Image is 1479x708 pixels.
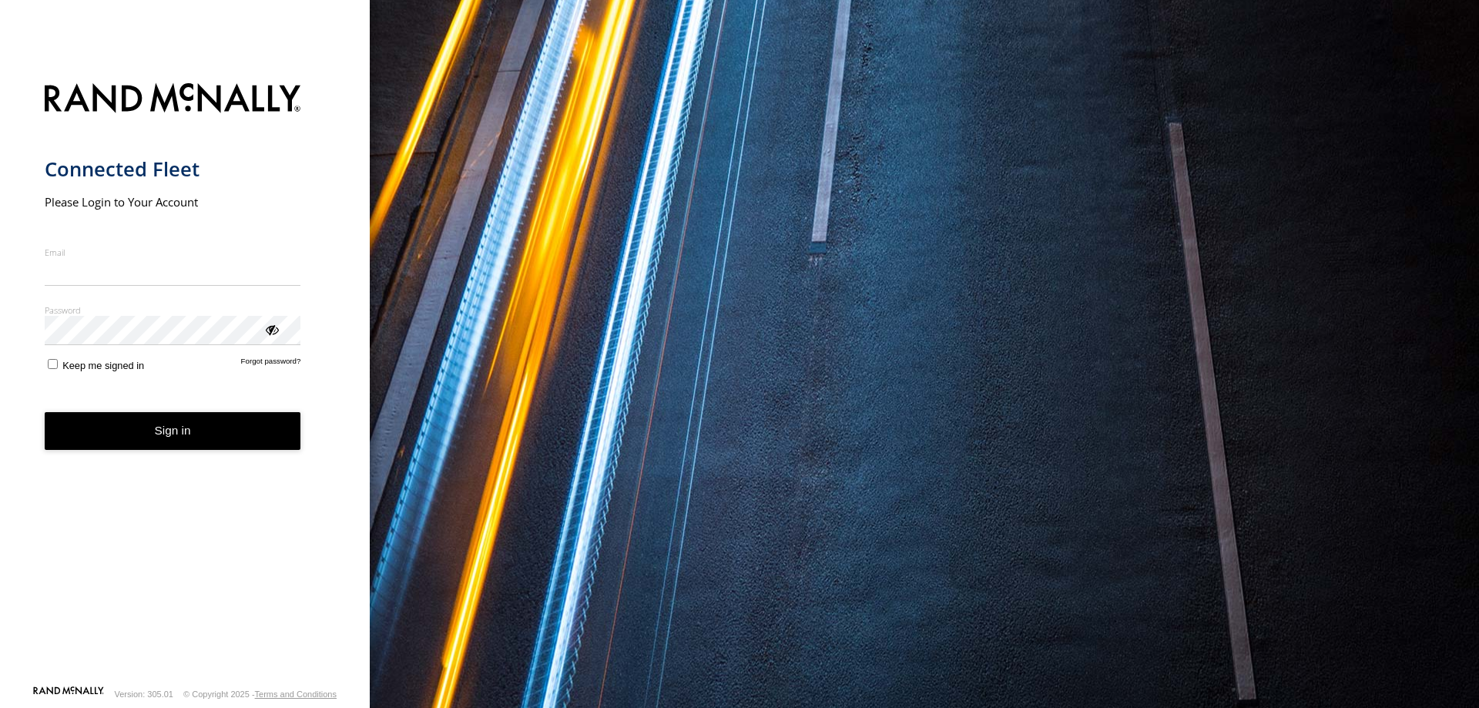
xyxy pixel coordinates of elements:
[183,690,337,699] div: © Copyright 2025 -
[33,686,104,702] a: Visit our Website
[255,690,337,699] a: Terms and Conditions
[241,357,301,371] a: Forgot password?
[45,194,301,210] h2: Please Login to Your Account
[263,321,279,337] div: ViewPassword
[45,304,301,316] label: Password
[62,360,144,371] span: Keep me signed in
[45,412,301,450] button: Sign in
[45,74,326,685] form: main
[45,80,301,119] img: Rand McNally
[115,690,173,699] div: Version: 305.01
[45,247,301,258] label: Email
[45,156,301,182] h1: Connected Fleet
[48,359,58,369] input: Keep me signed in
